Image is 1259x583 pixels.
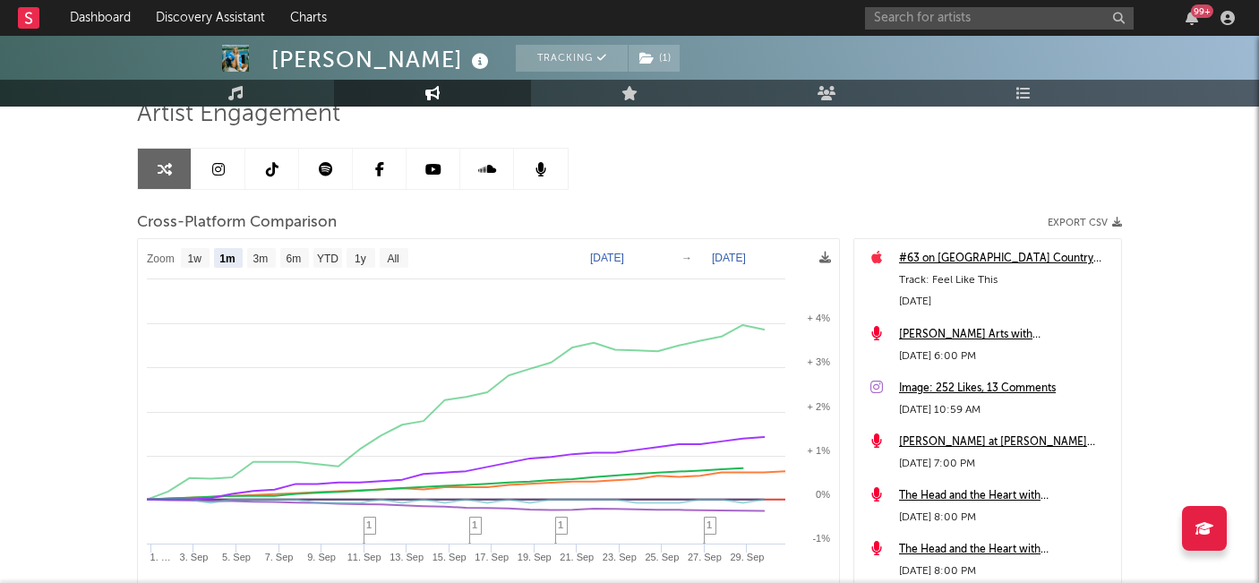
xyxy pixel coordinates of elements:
[253,253,269,265] text: 3m
[899,248,1112,270] a: #63 on [GEOGRAPHIC_DATA] Country Top 200
[899,378,1112,399] a: Image: 252 Likes, 13 Comments
[475,552,509,562] text: 17. Sep
[271,45,493,74] div: [PERSON_NAME]
[222,552,251,562] text: 5. Sep
[137,212,337,234] span: Cross-Platform Comparison
[180,552,209,562] text: 3. Sep
[899,561,1112,582] div: [DATE] 8:00 PM
[366,519,372,530] span: 1
[707,519,712,530] span: 1
[307,552,336,562] text: 9. Sep
[899,346,1112,367] div: [DATE] 6:00 PM
[317,253,338,265] text: YTD
[560,552,594,562] text: 21. Sep
[899,291,1112,313] div: [DATE]
[147,253,175,265] text: Zoom
[287,253,302,265] text: 6m
[899,453,1112,475] div: [DATE] 7:00 PM
[899,399,1112,421] div: [DATE] 10:59 AM
[137,104,340,125] span: Artist Engagement
[681,252,692,264] text: →
[558,519,563,530] span: 1
[712,252,746,264] text: [DATE]
[812,533,830,544] text: -1%
[219,253,235,265] text: 1m
[816,489,830,500] text: 0%
[1191,4,1213,18] div: 99 +
[899,432,1112,453] a: [PERSON_NAME] at [PERSON_NAME] Festival ([DATE])
[899,270,1112,291] div: Track: Feel Like This
[390,552,424,562] text: 13. Sep
[265,552,294,562] text: 7. Sep
[899,324,1112,346] a: [PERSON_NAME] Arts with [PERSON_NAME], [PERSON_NAME], [PERSON_NAME], and 4 more… at [PERSON_NAME]...
[387,253,398,265] text: All
[150,552,171,562] text: 1. …
[808,313,831,323] text: + 4%
[433,552,467,562] text: 15. Sep
[1186,11,1198,25] button: 99+
[628,45,681,72] span: ( 1 )
[730,552,764,562] text: 29. Sep
[808,356,831,367] text: + 3%
[603,552,637,562] text: 23. Sep
[1048,218,1122,228] button: Export CSV
[355,253,366,265] text: 1y
[899,485,1112,507] a: The Head and the Heart with [PERSON_NAME] and [PERSON_NAME] at [GEOGRAPHIC_DATA] ([DATE])
[590,252,624,264] text: [DATE]
[688,552,722,562] text: 27. Sep
[899,507,1112,528] div: [DATE] 8:00 PM
[645,552,679,562] text: 25. Sep
[865,7,1134,30] input: Search for artists
[472,519,477,530] span: 1
[347,552,381,562] text: 11. Sep
[629,45,680,72] button: (1)
[899,539,1112,561] a: The Head and the Heart with [PERSON_NAME] and [PERSON_NAME] at [GEOGRAPHIC_DATA] at the [US_STATE...
[808,401,831,412] text: + 2%
[518,552,552,562] text: 19. Sep
[516,45,628,72] button: Tracking
[808,445,831,456] text: + 1%
[188,253,202,265] text: 1w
